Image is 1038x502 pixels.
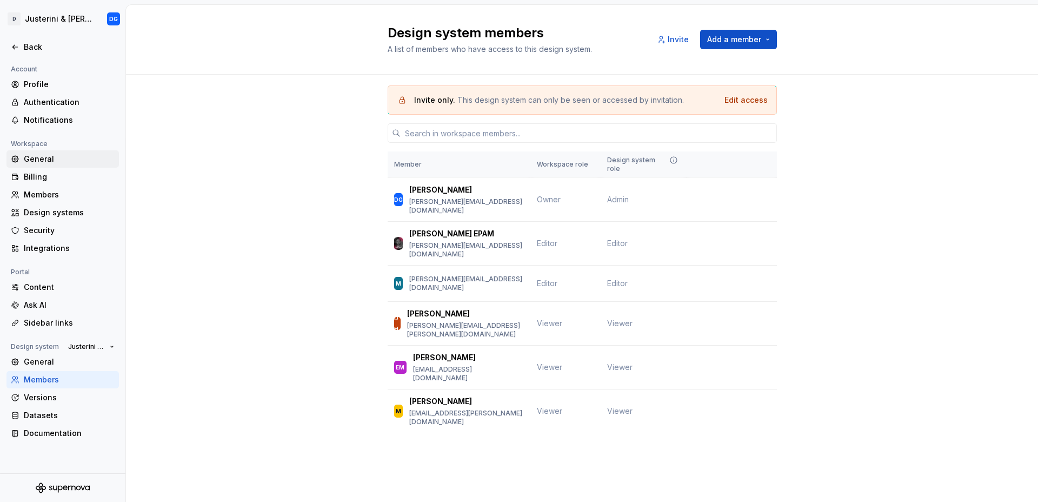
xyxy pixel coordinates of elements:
div: Workspace [6,137,52,150]
div: Members [24,374,115,385]
div: Design system [6,340,63,353]
span: Owner [537,195,561,204]
div: D [8,12,21,25]
div: General [24,356,115,367]
span: Invite [668,34,689,45]
div: Documentation [24,428,115,439]
div: M [396,278,401,289]
span: A list of members who have access to this design system. [388,44,592,54]
span: Editor [537,239,557,248]
img: Bence Daroczi EPAM [394,237,403,250]
a: Ask AI [6,296,119,314]
a: Billing [6,168,119,186]
a: Integrations [6,240,119,257]
div: DG [109,15,118,23]
a: General [6,150,119,168]
a: Profile [6,76,119,93]
a: General [6,353,119,371]
span: Viewer [607,318,633,329]
a: Documentation [6,425,119,442]
button: Invite [652,30,696,49]
span: Editor [607,278,628,289]
span: Editor [607,238,628,249]
span: Justerini & [PERSON_NAME] [68,342,105,351]
span: Viewer [537,362,562,372]
p: [PERSON_NAME] [407,308,470,319]
button: Add a member [700,30,777,49]
span: Admin [607,194,629,205]
a: Notifications [6,111,119,129]
div: Integrations [24,243,115,254]
button: Edit access [724,95,768,105]
div: Authentication [24,97,115,108]
div: Profile [24,79,115,90]
a: Datasets [6,407,119,424]
svg: Supernova Logo [36,483,90,493]
div: Notifications [24,115,115,125]
a: Sidebar links [6,314,119,332]
span: This design system can only be seen or accessed by invitation. [457,95,684,104]
a: Versions [6,389,119,406]
span: Add a member [707,34,761,45]
p: [PERSON_NAME][EMAIL_ADDRESS][PERSON_NAME][DOMAIN_NAME] [407,321,524,339]
p: [PERSON_NAME] [409,184,472,195]
a: Content [6,279,119,296]
span: Editor [537,279,557,288]
p: [EMAIL_ADDRESS][DOMAIN_NAME] [413,365,524,382]
p: [EMAIL_ADDRESS][PERSON_NAME][DOMAIN_NAME] [409,409,524,426]
span: Viewer [537,406,562,415]
a: Design systems [6,204,119,221]
div: Sidebar links [24,318,115,328]
div: Design system role [607,156,680,173]
div: M [396,406,401,417]
button: DJusterini & [PERSON_NAME]DG [2,7,123,31]
span: Viewer [607,406,633,417]
p: [PERSON_NAME][EMAIL_ADDRESS][DOMAIN_NAME] [409,275,524,292]
p: [PERSON_NAME][EMAIL_ADDRESS][DOMAIN_NAME] [409,241,524,259]
div: Account [6,63,42,76]
div: Portal [6,266,34,279]
div: General [24,154,115,164]
div: Datasets [24,410,115,421]
input: Search in workspace members... [401,123,777,143]
div: Versions [24,392,115,403]
span: Invite only. [414,95,457,104]
a: Security [6,222,119,239]
p: [PERSON_NAME][EMAIL_ADDRESS][DOMAIN_NAME] [409,197,524,215]
span: Viewer [607,362,633,373]
p: [PERSON_NAME] [413,352,476,363]
div: DH [394,313,401,334]
div: Design systems [24,207,115,218]
a: Authentication [6,94,119,111]
div: Members [24,189,115,200]
div: Billing [24,171,115,182]
p: [PERSON_NAME] EPAM [409,228,494,239]
div: Justerini & [PERSON_NAME] [25,14,94,24]
div: EM [396,362,404,373]
a: Back [6,38,119,56]
div: Ask AI [24,300,115,311]
th: Member [388,151,531,178]
h2: Design system members [388,24,639,42]
div: Back [24,42,115,52]
a: Members [6,186,119,203]
a: Members [6,371,119,388]
div: Security [24,225,115,236]
th: Workspace role [530,151,601,178]
span: Viewer [537,319,562,328]
div: Content [24,282,115,293]
div: DG [394,194,403,205]
p: [PERSON_NAME] [409,396,472,407]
